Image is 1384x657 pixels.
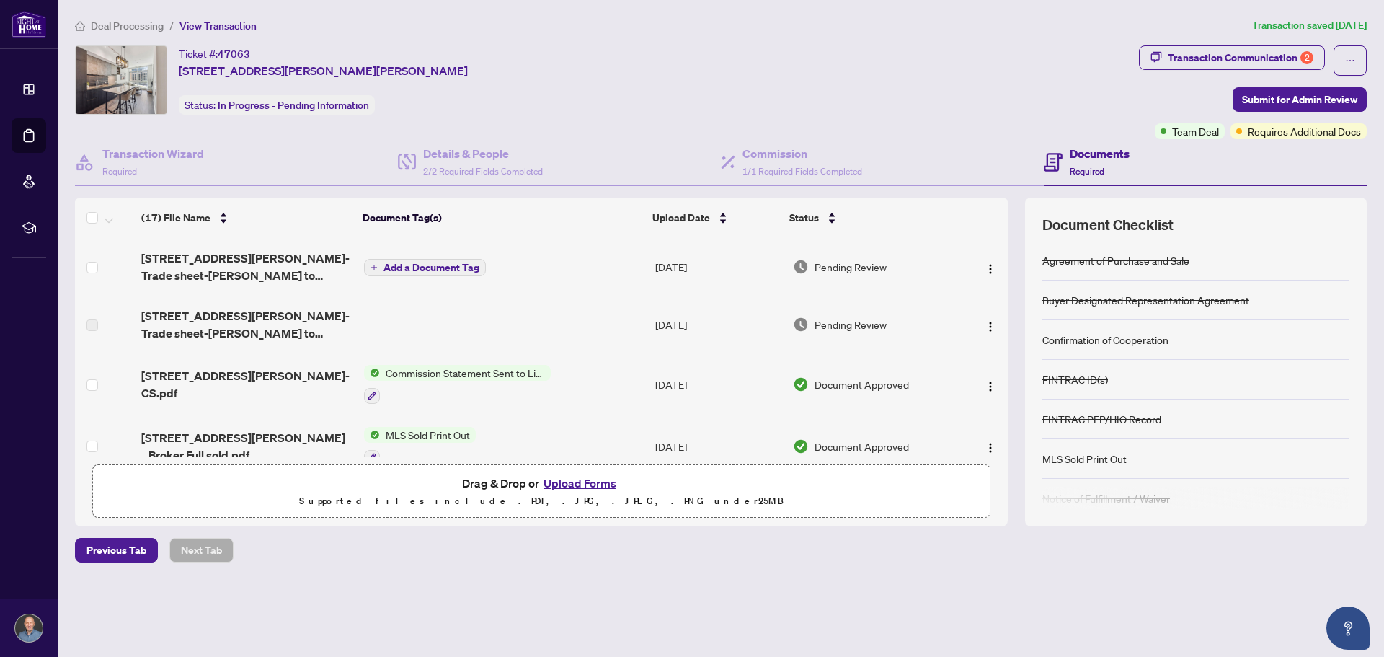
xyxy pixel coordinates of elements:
[462,474,621,493] span: Drag & Drop or
[364,259,486,276] button: Add a Document Tag
[12,11,46,38] img: logo
[75,538,158,563] button: Previous Tab
[423,145,543,162] h4: Details & People
[979,373,1002,396] button: Logo
[985,442,996,454] img: Logo
[979,255,1002,278] button: Logo
[380,427,476,443] span: MLS Sold Print Out
[371,264,378,271] span: plus
[1326,607,1370,650] button: Open asap
[793,317,809,332] img: Document Status
[364,365,551,404] button: Status IconCommission Statement Sent to Listing Brokerage
[815,376,909,392] span: Document Approved
[793,376,809,392] img: Document Status
[1070,145,1130,162] h4: Documents
[1248,123,1361,139] span: Requires Additional Docs
[169,17,174,34] li: /
[364,427,476,466] button: Status IconMLS Sold Print Out
[1139,45,1325,70] button: Transaction Communication2
[1345,56,1355,66] span: ellipsis
[815,317,887,332] span: Pending Review
[649,353,787,415] td: [DATE]
[1042,292,1249,308] div: Buyer Designated Representation Agreement
[141,250,352,284] span: [STREET_ADDRESS][PERSON_NAME]-Trade sheet-[PERSON_NAME] to review.pdf
[1042,332,1168,348] div: Confirmation of Cooperation
[141,367,352,402] span: [STREET_ADDRESS][PERSON_NAME]-CS.pdf
[789,210,819,226] span: Status
[364,365,380,381] img: Status Icon
[179,95,375,115] div: Status:
[383,263,479,273] span: Add a Document Tag
[985,381,996,392] img: Logo
[141,307,352,342] span: [STREET_ADDRESS][PERSON_NAME]-Trade sheet-[PERSON_NAME] to review.pdf
[652,210,710,226] span: Upload Date
[179,62,468,79] span: [STREET_ADDRESS][PERSON_NAME][PERSON_NAME]
[15,614,43,642] img: Profile Icon
[179,19,257,32] span: View Transaction
[102,493,981,510] p: Supported files include .PDF, .JPG, .JPEG, .PNG under 25 MB
[979,313,1002,336] button: Logo
[218,99,369,112] span: In Progress - Pending Information
[985,263,996,275] img: Logo
[364,427,380,443] img: Status Icon
[649,238,787,296] td: [DATE]
[1172,123,1219,139] span: Team Deal
[1042,411,1161,427] div: FINTRAC PEP/HIO Record
[93,465,990,519] span: Drag & Drop orUpload FormsSupported files include .PDF, .JPG, .JPEG, .PNG under25MB
[218,48,250,61] span: 47063
[364,258,486,277] button: Add a Document Tag
[1168,46,1313,69] div: Transaction Communication
[649,415,787,477] td: [DATE]
[815,259,887,275] span: Pending Review
[985,321,996,332] img: Logo
[423,166,543,177] span: 2/2 Required Fields Completed
[380,365,551,381] span: Commission Statement Sent to Listing Brokerage
[1042,371,1108,387] div: FINTRAC ID(s)
[91,19,164,32] span: Deal Processing
[742,145,862,162] h4: Commission
[1300,51,1313,64] div: 2
[357,198,646,238] th: Document Tag(s)
[141,210,210,226] span: (17) File Name
[75,21,85,31] span: home
[1252,17,1367,34] article: Transaction saved [DATE]
[1233,87,1367,112] button: Submit for Admin Review
[793,259,809,275] img: Document Status
[86,539,146,562] span: Previous Tab
[1242,88,1357,111] span: Submit for Admin Review
[141,429,352,464] span: [STREET_ADDRESS][PERSON_NAME] _ Broker Full sold.pdf
[1042,451,1127,467] div: MLS Sold Print Out
[793,438,809,454] img: Document Status
[102,166,137,177] span: Required
[539,474,621,493] button: Upload Forms
[169,538,234,563] button: Next Tab
[742,166,862,177] span: 1/1 Required Fields Completed
[76,46,167,114] img: IMG-N12210204_1.jpg
[979,435,1002,458] button: Logo
[102,145,204,162] h4: Transaction Wizard
[784,198,955,238] th: Status
[1070,166,1104,177] span: Required
[1042,252,1189,268] div: Agreement of Purchase and Sale
[815,438,909,454] span: Document Approved
[136,198,358,238] th: (17) File Name
[1042,215,1174,235] span: Document Checklist
[179,45,250,62] div: Ticket #:
[649,296,787,353] td: [DATE]
[647,198,784,238] th: Upload Date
